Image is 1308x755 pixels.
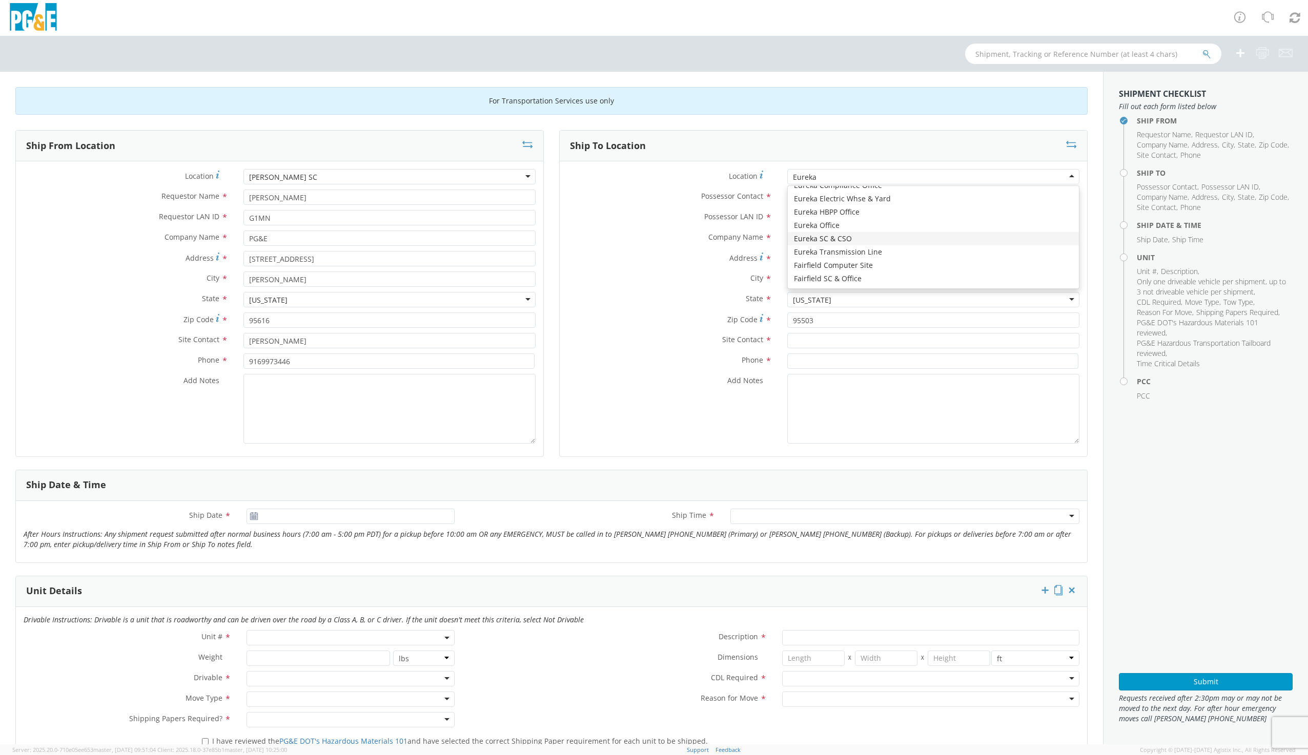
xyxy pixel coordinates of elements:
[1172,235,1203,244] span: Ship Time
[129,714,222,723] span: Shipping Papers Required?
[198,355,219,365] span: Phone
[1137,182,1199,192] li: ,
[1180,150,1201,160] span: Phone
[1119,673,1293,690] button: Submit
[788,272,1079,285] div: Fairfield SC & Office
[185,171,214,181] span: Location
[782,651,845,666] input: Length
[845,651,855,666] span: X
[788,285,1079,299] div: [GEOGRAPHIC_DATA]
[1119,101,1293,112] span: Fill out each form listed below
[1195,130,1254,140] li: ,
[727,314,758,324] span: Zip Code
[788,219,1079,232] div: Eureka Office
[279,736,407,746] a: PG&E DOT's Hazardous Materials 101
[1137,391,1150,401] span: PCC
[1140,746,1296,754] span: Copyright © [DATE]-[DATE] Agistix Inc., All Rights Reserved
[1137,140,1189,150] li: ,
[1185,297,1219,307] span: Move Type
[157,746,287,753] span: Client: 2025.18.0-37e85b1
[965,44,1221,64] input: Shipment, Tracking or Reference Number (at least 4 chars)
[746,293,763,303] span: State
[1137,307,1194,318] li: ,
[165,232,219,242] span: Company Name
[201,632,222,641] span: Unit #
[1137,235,1168,244] span: Ship Date
[788,232,1079,245] div: Eureka SC & CSO
[1137,277,1286,297] span: Only one driveable vehicle per shipment, up to 3 not driveable vehicle per shipment
[1119,693,1293,724] span: Requests received after 2:30pm may or may not be moved to the next day. For after hour emergency ...
[8,3,59,33] img: pge-logo-06675f144f4cfa6a6814.png
[1137,277,1290,297] li: ,
[1137,254,1293,261] h4: Unit
[1222,140,1234,150] span: City
[1223,297,1255,307] li: ,
[1137,235,1170,245] li: ,
[793,172,816,182] div: Eureka
[1222,192,1234,202] span: City
[570,141,646,151] h3: Ship To Location
[1259,192,1289,202] li: ,
[788,245,1079,259] div: Eureka Transmission Line
[1137,297,1181,307] span: CDL Required
[1137,130,1191,139] span: Requestor Name
[716,746,741,753] a: Feedback
[701,191,763,201] span: Possessor Contact
[224,746,287,753] span: master, [DATE] 10:25:00
[1137,378,1293,385] h4: PCC
[207,273,219,283] span: City
[1192,192,1219,202] li: ,
[15,87,1088,115] div: For Transportation Services use only
[701,693,758,703] span: Reason for Move
[1238,192,1255,202] span: State
[1137,150,1176,160] span: Site Contact
[1137,318,1290,338] li: ,
[719,632,758,641] span: Description
[26,480,106,490] h3: Ship Date & Time
[672,510,706,520] span: Ship Time
[1137,307,1192,317] span: Reason For Move
[24,615,584,624] i: Drivable Instructions: Drivable is a unit that is roadworthy and can be driven over the road by a...
[1137,117,1293,124] h4: Ship From
[1259,140,1289,150] li: ,
[1238,140,1256,150] li: ,
[729,253,758,263] span: Address
[1259,192,1287,202] span: Zip Code
[1137,130,1193,140] li: ,
[1201,182,1259,192] span: Possessor LAN ID
[917,651,928,666] span: X
[788,259,1079,272] div: Fairfield Computer Site
[1137,221,1293,229] h4: Ship Date & Time
[186,693,222,703] span: Move Type
[198,652,222,662] span: Weight
[93,746,156,753] span: master, [DATE] 09:51:04
[729,171,758,181] span: Location
[1161,266,1198,276] span: Description
[1185,297,1221,307] li: ,
[1180,202,1201,212] span: Phone
[788,192,1079,205] div: Eureka Electric Whse & Yard
[1196,307,1280,318] li: ,
[1196,307,1278,317] span: Shipping Papers Required
[1195,130,1253,139] span: Requestor LAN ID
[727,375,763,385] span: Add Notes
[1137,359,1200,368] span: Time Critical Details
[1238,192,1256,202] li: ,
[202,738,209,745] input: I have reviewed thePG&E DOT's Hazardous Materials 101and have selected the correct Shipping Paper...
[161,191,219,201] span: Requestor Name
[178,334,219,344] span: Site Contact
[1223,297,1253,307] span: Tow Type
[1137,202,1178,213] li: ,
[788,205,1079,219] div: Eureka HBPP Office
[24,529,1071,549] i: After Hours Instructions: Any shipment request submitted after normal business hours (7:00 am - 5...
[742,355,763,365] span: Phone
[1192,140,1218,150] span: Address
[1137,318,1258,338] span: PG&E DOT's Hazardous Materials 101 reviewed
[189,510,222,520] span: Ship Date
[1259,140,1287,150] span: Zip Code
[194,673,222,682] span: Drivable
[1119,88,1206,99] strong: Shipment Checklist
[1137,169,1293,177] h4: Ship To
[855,651,917,666] input: Width
[1192,140,1219,150] li: ,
